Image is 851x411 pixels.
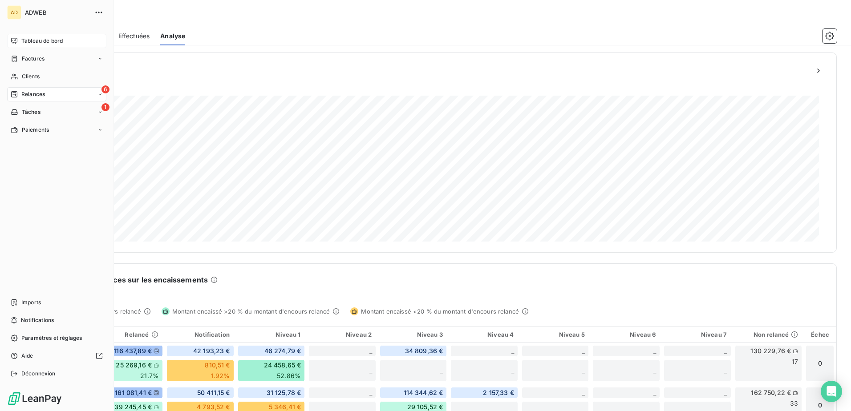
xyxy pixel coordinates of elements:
[346,331,372,338] span: Niveau 2
[821,381,842,402] div: Open Intercom Messenger
[806,345,834,382] div: 0
[790,399,798,408] span: 33
[99,331,158,338] div: Relancé
[369,367,372,374] span: _
[140,371,159,380] span: 21.7%
[511,367,514,374] span: _
[101,103,109,111] span: 1
[724,367,727,374] span: _
[116,361,152,370] span: 25 269,16 €
[7,34,106,48] a: Tableau de bord
[115,388,152,397] span: 161 081,41 €
[277,371,301,380] span: 52.86%
[7,69,106,84] a: Clients
[113,347,152,355] span: 116 437,89 €
[7,391,62,406] img: Logo LeanPay
[7,123,106,137] a: Paiements
[653,389,656,396] span: _
[405,347,443,355] span: 34 809,36 €
[22,108,41,116] span: Tâches
[582,389,585,396] span: _
[511,347,514,355] span: _
[264,347,301,355] span: 46 274,79 €
[417,331,443,338] span: Niveau 3
[582,347,585,355] span: _
[160,32,185,40] span: Analyse
[22,55,45,63] span: Factures
[483,388,514,397] span: 2 157,33 €
[809,331,831,338] div: Échec
[101,85,109,93] span: 6
[361,308,519,315] span: Montant encaissé <20 % du montant d'encours relancé
[653,367,656,374] span: _
[21,298,41,306] span: Imports
[7,87,106,101] a: 6Relances
[21,370,56,378] span: Déconnexion
[21,316,54,324] span: Notifications
[440,367,443,374] span: _
[193,347,230,355] span: 42 193,23 €
[751,388,791,397] span: 162 750,22 €
[724,347,727,355] span: _
[369,347,372,355] span: _
[369,389,372,396] span: _
[22,73,40,81] span: Clients
[118,32,150,40] span: Effectuées
[653,347,656,355] span: _
[701,331,727,338] span: Niveau 7
[172,308,330,315] span: Montant encaissé >20 % du montant d'encours relancé
[21,352,33,360] span: Aide
[267,388,301,397] span: 31 125,78 €
[22,126,49,134] span: Paiements
[25,9,89,16] span: ADWEB
[582,367,585,374] span: _
[724,389,727,396] span: _
[205,361,230,370] span: 810,51 €
[7,295,106,310] a: Imports
[738,331,798,338] div: Non relancé
[264,361,301,370] span: 24 458,65 €
[7,5,21,20] div: AD
[559,331,585,338] span: Niveau 5
[750,347,791,355] span: 130 229,76 €
[197,388,230,397] span: 50 411,15 €
[404,388,443,397] span: 114 344,62 €
[792,357,798,366] span: 17
[630,331,656,338] span: Niveau 6
[487,331,514,338] span: Niveau 4
[7,52,106,66] a: Factures
[211,371,230,380] span: 1.92%
[21,90,45,98] span: Relances
[276,331,300,338] span: Niveau 1
[21,334,82,342] span: Paramètres et réglages
[7,331,106,345] a: Paramètres et réglages
[195,331,230,338] span: Notification
[54,274,208,285] h6: Impact des relances sur les encaissements
[7,105,106,119] a: 1Tâches
[7,349,106,363] a: Aide
[21,37,63,45] span: Tableau de bord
